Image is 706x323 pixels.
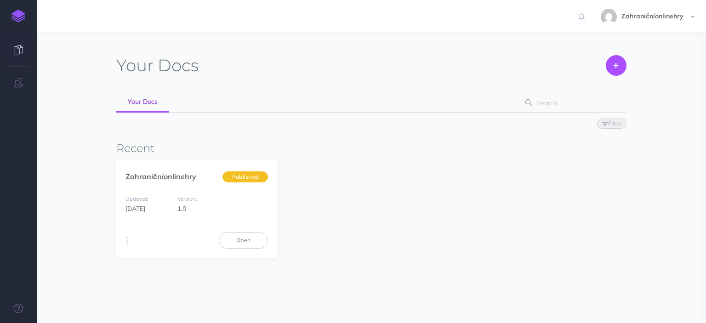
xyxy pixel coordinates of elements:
[534,95,612,111] input: Search
[116,92,169,113] a: Your Docs
[11,10,25,23] img: logo-mark.svg
[126,235,128,248] i: More actions
[597,119,626,129] button: Filter
[617,12,688,20] span: Zahraničníonlinehry
[116,55,154,75] span: Your
[601,9,617,25] img: 02f067bc02a4e769c0fc1d4639bc8a05.jpg
[219,232,268,248] a: Open
[116,55,199,76] h1: Docs
[125,195,148,202] small: Updated:
[128,97,158,106] span: Your Docs
[177,204,186,213] span: 1.0
[177,195,197,202] small: Version:
[125,172,196,181] a: Zahraničníonlinehry
[125,204,145,213] span: [DATE]
[116,142,626,154] h3: Recent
